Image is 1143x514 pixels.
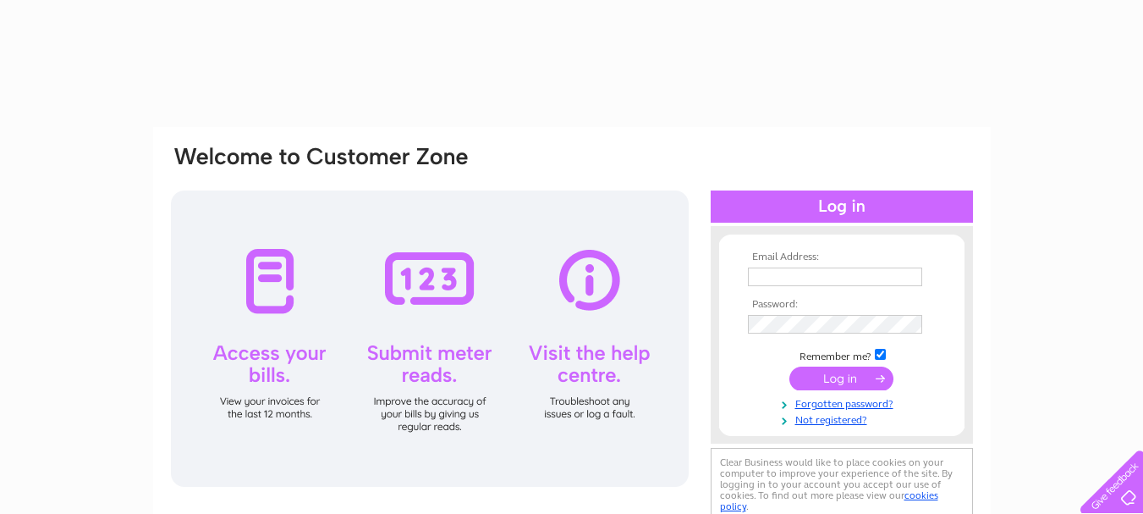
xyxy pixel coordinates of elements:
[744,299,940,311] th: Password:
[748,395,940,411] a: Forgotten password?
[744,346,940,363] td: Remember me?
[789,367,893,390] input: Submit
[744,251,940,263] th: Email Address:
[720,489,938,512] a: cookies policy
[748,411,940,427] a: Not registered?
